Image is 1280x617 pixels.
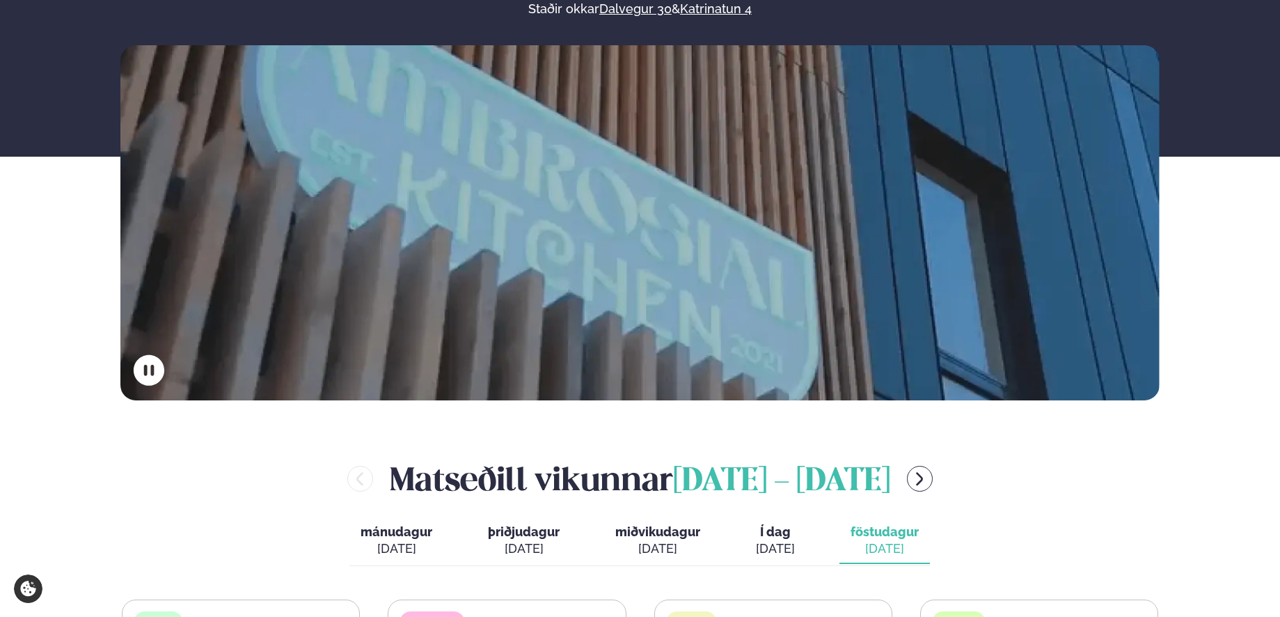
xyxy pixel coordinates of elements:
span: miðvikudagur [615,524,700,539]
span: föstudagur [851,524,919,539]
button: menu-btn-left [347,466,373,492]
button: þriðjudagur [DATE] [477,518,571,564]
button: menu-btn-right [907,466,933,492]
button: Í dag [DATE] [745,518,806,564]
a: Katrinatun 4 [680,1,752,17]
div: [DATE] [615,540,700,557]
a: Cookie settings [14,575,42,603]
p: Staðir okkar & [377,1,903,17]
div: [DATE] [361,540,432,557]
button: föstudagur [DATE] [839,518,930,564]
span: Í dag [756,524,795,540]
span: mánudagur [361,524,432,539]
span: þriðjudagur [488,524,560,539]
span: [DATE] - [DATE] [673,467,890,497]
a: Dalvegur 30 [599,1,672,17]
div: [DATE] [851,540,919,557]
div: [DATE] [756,540,795,557]
h2: Matseðill vikunnar [390,456,890,501]
div: [DATE] [488,540,560,557]
button: miðvikudagur [DATE] [604,518,711,564]
button: mánudagur [DATE] [349,518,443,564]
